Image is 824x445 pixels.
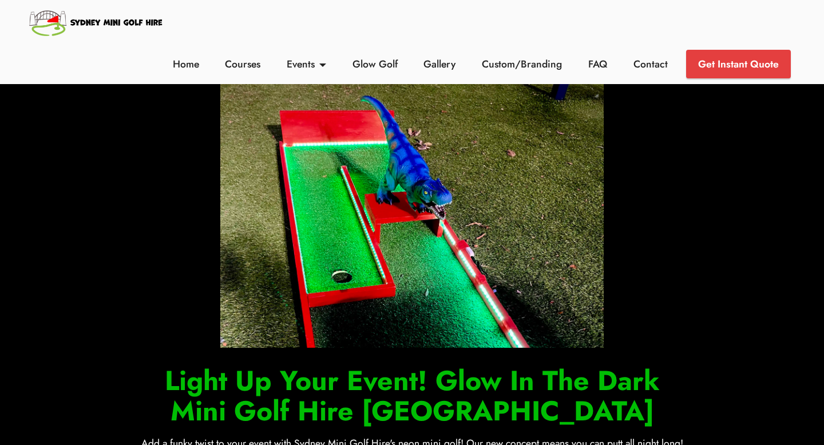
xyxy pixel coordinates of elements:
a: FAQ [585,57,611,71]
a: Custom/Branding [479,57,565,71]
a: Events [284,57,330,71]
a: Contact [630,57,671,71]
a: Home [169,57,202,71]
img: Sydney Mini Golf Hire [27,6,165,39]
a: Glow Golf [349,57,401,71]
a: Gallery [421,57,459,71]
img: Glow In the Dark Mini Golf Hire Sydney [220,73,604,348]
a: Get Instant Quote [686,50,791,78]
a: Courses [222,57,264,71]
strong: Light Up Your Event! Glow In The Dark Mini Golf Hire [GEOGRAPHIC_DATA] [165,361,660,431]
